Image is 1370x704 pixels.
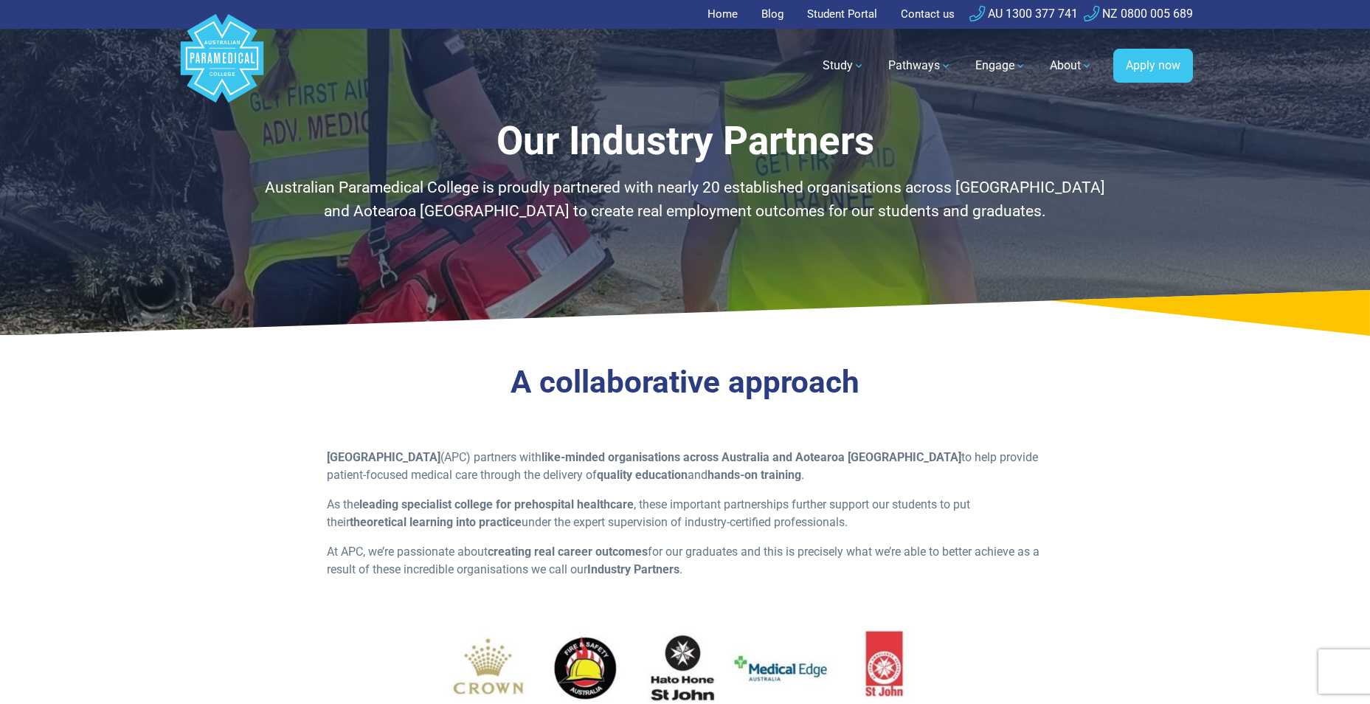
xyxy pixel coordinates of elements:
[542,450,719,464] strong: like-minded organisations across
[814,45,873,86] a: Study
[254,364,1117,401] h3: A collaborative approach
[1041,45,1101,86] a: About
[178,29,266,103] a: Australian Paramedical College
[327,450,440,464] strong: [GEOGRAPHIC_DATA]
[488,545,648,559] strong: creating real career outcomes
[327,496,1043,531] p: As the , these important partnerships further support our students to put their under the expert ...
[597,468,688,482] strong: quality education
[879,45,961,86] a: Pathways
[327,449,1043,484] p: (APC) partners with to help provide patient-focused medical care through the delivery of and .
[327,543,1043,579] p: At APC, we’re passionate about for our graduates and this is precisely what we’re able to better ...
[1084,7,1193,21] a: NZ 0800 005 689
[1113,49,1193,83] a: Apply now
[966,45,1035,86] a: Engage
[254,176,1117,223] p: Australian Paramedical College is proudly partnered with nearly 20 established organisations acro...
[587,562,679,576] strong: Industry Partners
[359,497,634,511] strong: leading specialist college for prehospital healthcare
[708,468,801,482] strong: hands-on training
[969,7,1078,21] a: AU 1300 377 741
[722,450,961,464] strong: Australia and Aotearoa [GEOGRAPHIC_DATA]
[350,515,522,529] strong: theoretical learning into practice
[254,118,1117,165] h1: Our Industry Partners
